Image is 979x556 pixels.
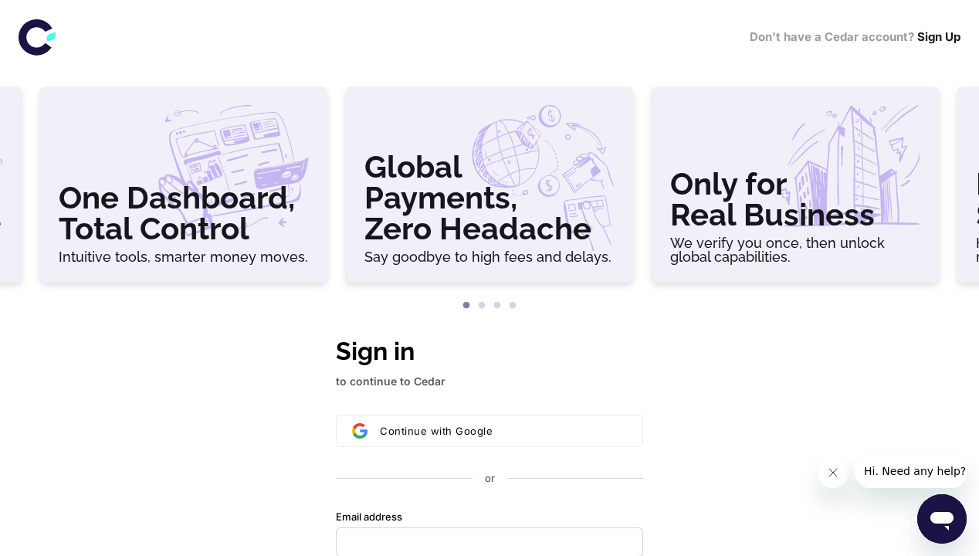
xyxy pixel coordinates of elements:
button: Sign in with GoogleContinue with Google [336,415,643,447]
button: 2 [474,298,489,314]
h3: Global Payments, Zero Headache [364,151,615,244]
h6: Say goodbye to high fees and delays. [364,250,615,264]
button: 3 [489,298,505,314]
h6: We verify you once, then unlock global capabilities. [670,236,920,264]
a: Sign Up [917,29,960,44]
h6: Intuitive tools, smarter money moves. [59,250,309,264]
h6: Don’t have a Cedar account? [750,29,960,46]
iframe: Message from company [855,454,967,488]
button: 4 [505,298,520,314]
iframe: Button to launch messaging window [917,494,967,544]
img: Sign in with Google [352,423,368,439]
span: Continue with Google [380,425,493,437]
p: or [485,472,495,486]
iframe: Close message [818,457,849,488]
label: Email address [336,510,402,524]
button: 1 [459,298,474,314]
h1: Sign in [336,333,643,370]
h3: Only for Real Business [670,168,920,230]
p: to continue to Cedar [336,373,643,390]
h3: One Dashboard, Total Control [59,182,309,244]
